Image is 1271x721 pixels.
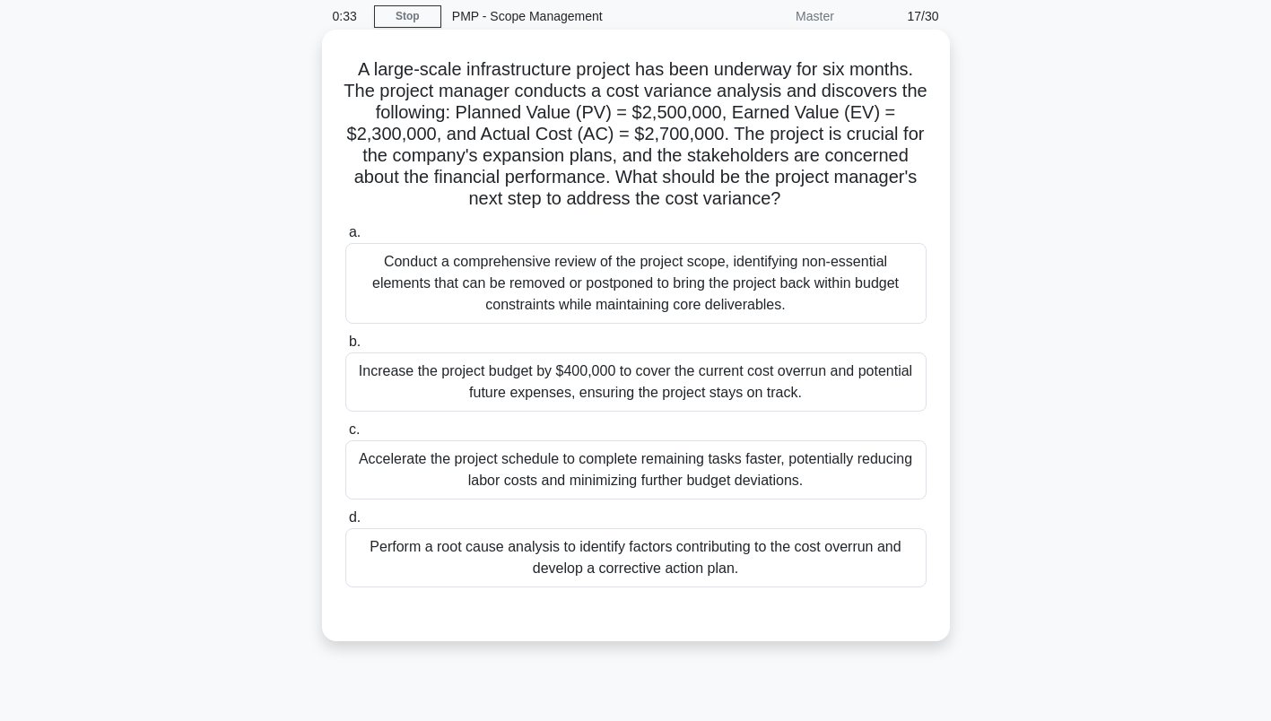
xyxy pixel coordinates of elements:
[349,509,361,525] span: d.
[349,334,361,349] span: b.
[349,421,360,437] span: c.
[345,243,927,324] div: Conduct a comprehensive review of the project scope, identifying non-essential elements that can ...
[344,58,928,211] h5: A large-scale infrastructure project has been underway for six months. The project manager conduc...
[349,224,361,239] span: a.
[374,5,441,28] a: Stop
[345,440,927,499] div: Accelerate the project schedule to complete remaining tasks faster, potentially reducing labor co...
[345,528,927,587] div: Perform a root cause analysis to identify factors contributing to the cost overrun and develop a ...
[345,352,927,412] div: Increase the project budget by $400,000 to cover the current cost overrun and potential future ex...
